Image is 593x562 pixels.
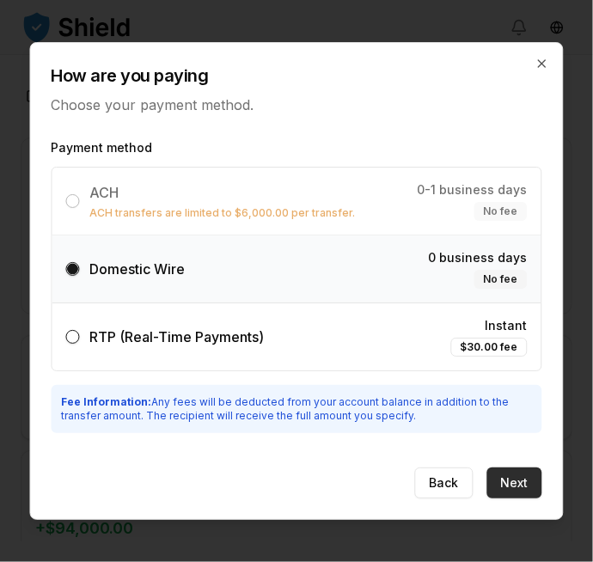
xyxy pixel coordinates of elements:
[486,317,528,334] span: Instant
[52,64,542,88] h2: How are you paying
[66,194,80,208] button: ACHACH transfers are limited to $6,000.00 per transfer.0-1 business daysNo fee
[418,181,528,199] span: 0-1 business days
[415,467,474,498] button: Back
[90,206,356,220] p: ACH transfers are limited to $6,000.00 per transfer.
[487,467,542,498] button: Next
[90,328,265,345] span: RTP (Real-Time Payments)
[66,262,80,276] button: Domestic Wire0 business daysNo fee
[474,202,528,221] div: No fee
[90,260,186,278] span: Domestic Wire
[474,270,528,289] div: No fee
[66,330,80,344] button: RTP (Real-Time Payments)Instant$30.00 fee
[429,249,528,266] span: 0 business days
[90,184,119,201] span: ACH
[62,395,152,408] strong: Fee Information:
[52,139,542,156] label: Payment method
[451,338,528,357] div: $30.00 fee
[62,395,532,423] p: Any fees will be deducted from your account balance in addition to the transfer amount. The recip...
[52,95,542,115] p: Choose your payment method.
